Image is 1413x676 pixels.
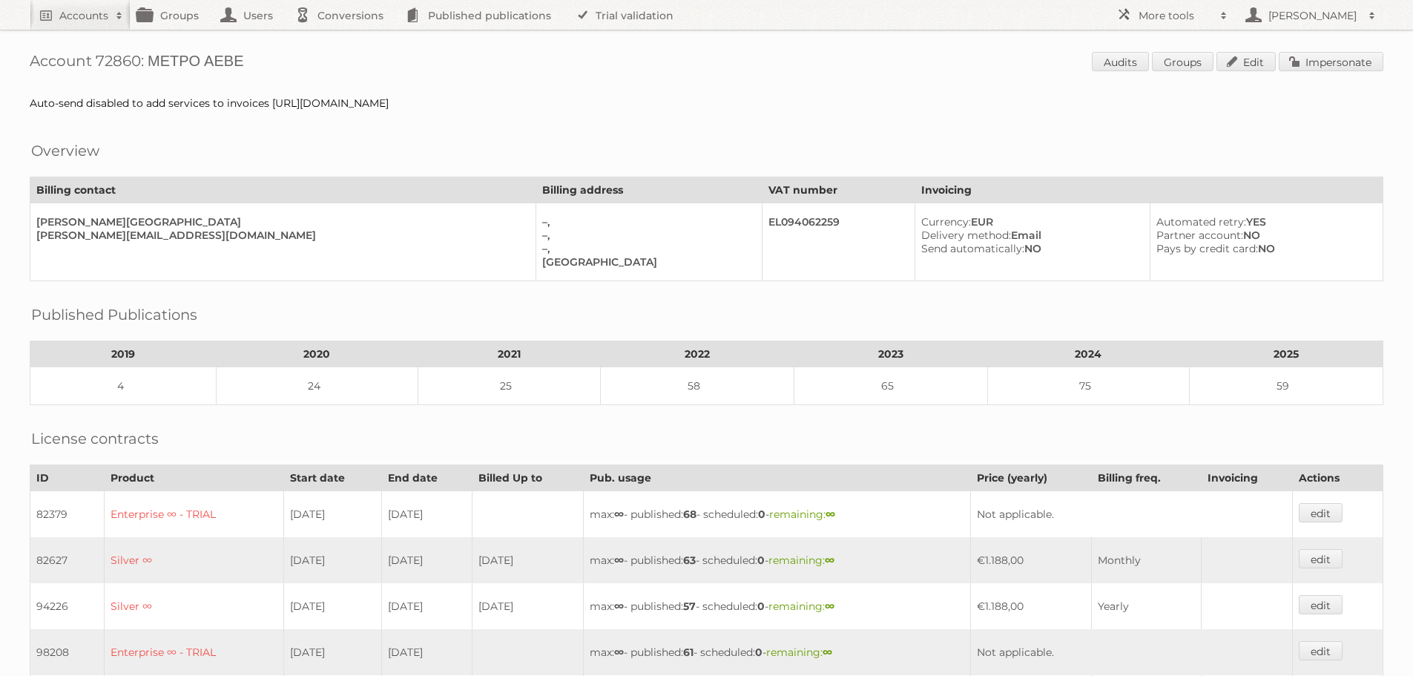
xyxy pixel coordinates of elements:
[382,583,472,629] td: [DATE]
[30,177,536,203] th: Billing contact
[30,52,1383,74] h1: Account 72860: ΜΕΤΡΟ ΑΕΒΕ
[583,629,970,675] td: max: - published: - scheduled: -
[1091,583,1201,629] td: Yearly
[794,367,987,405] td: 65
[757,600,765,613] strong: 0
[921,215,971,229] span: Currency:
[971,465,1092,491] th: Price (yearly)
[614,600,624,613] strong: ∞
[971,583,1092,629] td: €1.188,00
[763,203,915,281] td: EL094062259
[683,508,696,521] strong: 68
[1156,242,1258,255] span: Pays by credit card:
[105,629,284,675] td: Enterprise ∞ - TRIAL
[536,177,763,203] th: Billing address
[1091,465,1201,491] th: Billing freq.
[31,140,99,162] h2: Overview
[30,367,217,405] td: 4
[105,583,284,629] td: Silver ∞
[284,583,382,629] td: [DATE]
[988,367,1190,405] td: 75
[1299,503,1343,522] a: edit
[1152,52,1213,71] a: Groups
[30,465,105,491] th: ID
[1279,52,1383,71] a: Impersonate
[36,215,524,229] div: [PERSON_NAME][GEOGRAPHIC_DATA]
[542,255,750,269] div: [GEOGRAPHIC_DATA]
[31,427,159,450] h2: License contracts
[683,600,696,613] strong: 57
[921,229,1138,242] div: Email
[583,465,970,491] th: Pub. usage
[614,646,624,659] strong: ∞
[971,629,1293,675] td: Not applicable.
[769,508,835,521] span: remaining:
[763,177,915,203] th: VAT number
[30,491,105,538] td: 82379
[583,491,970,538] td: max: - published: - scheduled: -
[758,508,765,521] strong: 0
[614,508,624,521] strong: ∞
[472,583,583,629] td: [DATE]
[971,491,1293,538] td: Not applicable.
[921,242,1138,255] div: NO
[825,554,834,567] strong: ∞
[683,646,694,659] strong: 61
[1156,215,1246,229] span: Automated retry:
[921,242,1024,255] span: Send automatically:
[382,465,472,491] th: End date
[30,629,105,675] td: 98208
[1189,341,1383,367] th: 2025
[1265,8,1361,23] h2: [PERSON_NAME]
[1092,52,1149,71] a: Audits
[583,537,970,583] td: max: - published: - scheduled: -
[382,629,472,675] td: [DATE]
[284,465,382,491] th: Start date
[472,465,583,491] th: Billed Up to
[36,229,524,242] div: [PERSON_NAME][EMAIL_ADDRESS][DOMAIN_NAME]
[284,491,382,538] td: [DATE]
[768,600,834,613] span: remaining:
[600,341,794,367] th: 2022
[826,508,835,521] strong: ∞
[1293,465,1383,491] th: Actions
[542,215,750,229] div: –,
[921,215,1138,229] div: EUR
[1091,537,1201,583] td: Monthly
[30,537,105,583] td: 82627
[217,341,418,367] th: 2020
[1216,52,1276,71] a: Edit
[542,229,750,242] div: –,
[418,367,600,405] td: 25
[1139,8,1213,23] h2: More tools
[971,537,1092,583] td: €1.188,00
[382,537,472,583] td: [DATE]
[583,583,970,629] td: max: - published: - scheduled: -
[1201,465,1292,491] th: Invoicing
[988,341,1190,367] th: 2024
[542,242,750,255] div: –,
[382,491,472,538] td: [DATE]
[105,491,284,538] td: Enterprise ∞ - TRIAL
[823,646,832,659] strong: ∞
[1299,595,1343,614] a: edit
[766,646,832,659] span: remaining:
[825,600,834,613] strong: ∞
[600,367,794,405] td: 58
[915,177,1383,203] th: Invoicing
[1189,367,1383,405] td: 59
[921,229,1011,242] span: Delivery method:
[1156,229,1371,242] div: NO
[1156,242,1371,255] div: NO
[31,303,197,326] h2: Published Publications
[105,537,284,583] td: Silver ∞
[30,583,105,629] td: 94226
[755,646,763,659] strong: 0
[284,629,382,675] td: [DATE]
[768,554,834,567] span: remaining:
[757,554,765,567] strong: 0
[614,554,624,567] strong: ∞
[418,341,600,367] th: 2021
[683,554,696,567] strong: 63
[30,341,217,367] th: 2019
